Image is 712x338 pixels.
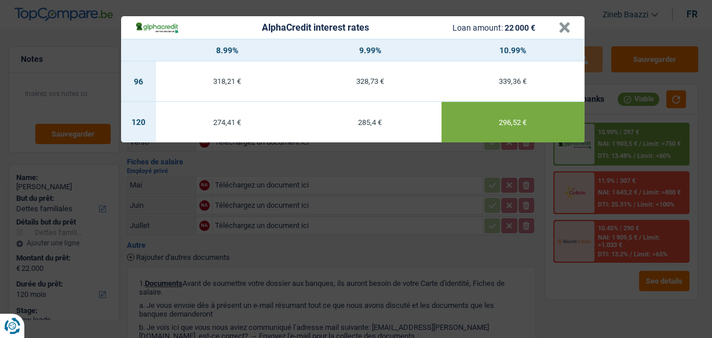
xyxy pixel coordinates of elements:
td: 96 [121,61,156,102]
th: 8.99% [156,39,299,61]
div: 339,36 € [441,78,585,85]
div: 328,73 € [298,78,441,85]
img: AlphaCredit [135,21,179,34]
div: 285,4 € [298,119,441,126]
span: 22 000 € [505,23,535,32]
div: 274,41 € [156,119,299,126]
th: 10.99% [441,39,585,61]
span: Loan amount: [452,23,503,32]
div: 296,52 € [441,119,585,126]
div: AlphaCredit interest rates [262,23,369,32]
button: × [558,22,571,34]
th: 9.99% [298,39,441,61]
div: 318,21 € [156,78,299,85]
td: 120 [121,102,156,142]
